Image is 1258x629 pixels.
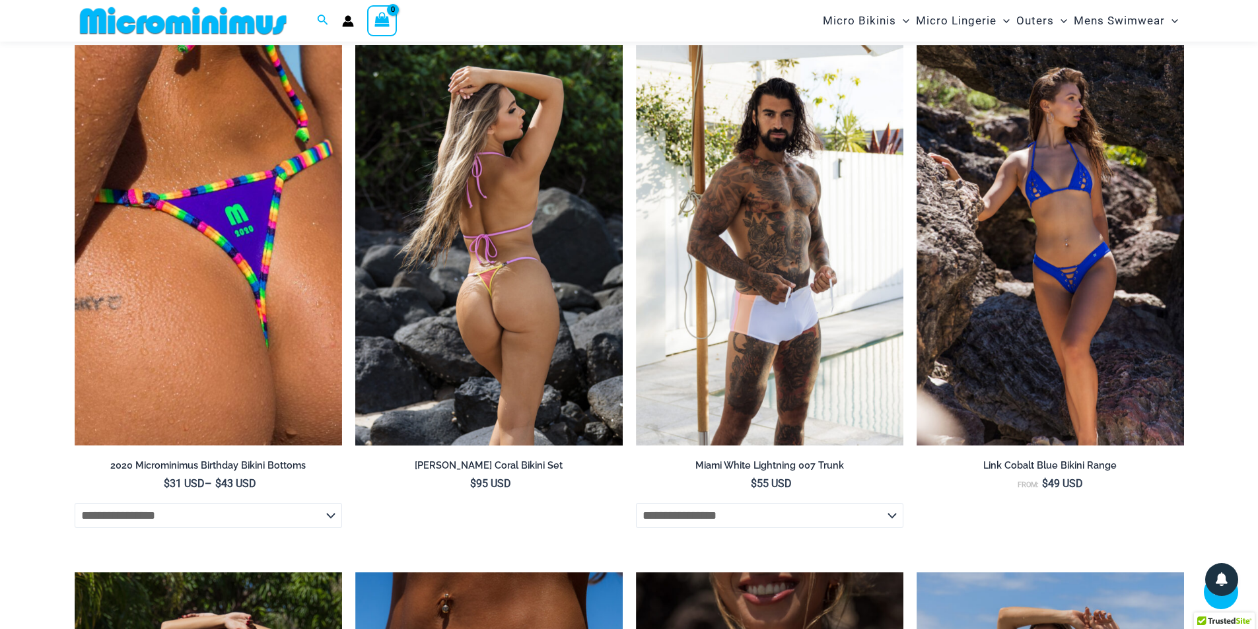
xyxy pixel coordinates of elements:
[1165,4,1178,38] span: Menu Toggle
[751,477,792,490] bdi: 55 USD
[636,459,903,477] a: Miami White Lightning 007 Trunk
[470,477,511,490] bdi: 95 USD
[636,45,903,446] a: Miami White Lightning 007 Trunk 12Miami White Lightning 007 Trunk 14Miami White Lightning 007 Tru...
[823,4,896,38] span: Micro Bikinis
[215,477,221,490] span: $
[917,45,1184,446] img: Link Cobalt Blue 3070 Top 4955 Bottom 03
[1013,4,1070,38] a: OutersMenu ToggleMenu Toggle
[636,45,903,446] img: Miami White Lightning 007 Trunk 12
[1070,4,1181,38] a: Mens SwimwearMenu ToggleMenu Toggle
[75,459,342,472] h2: 2020 Microminimus Birthday Bikini Bottoms
[355,45,623,446] a: Maya Sunkist Coral 309 Top 469 Bottom 02Maya Sunkist Coral 309 Top 469 Bottom 04Maya Sunkist Cora...
[367,5,398,36] a: View Shopping Cart, empty
[1042,477,1048,490] span: $
[917,459,1184,472] h2: Link Cobalt Blue Bikini Range
[355,45,623,446] img: Maya Sunkist Coral 309 Top 469 Bottom 04
[1074,4,1165,38] span: Mens Swimwear
[913,4,1013,38] a: Micro LingerieMenu ToggleMenu Toggle
[916,4,996,38] span: Micro Lingerie
[75,6,292,36] img: MM SHOP LOGO FLAT
[355,459,623,472] h2: [PERSON_NAME] Coral Bikini Set
[470,477,476,490] span: $
[1018,480,1039,489] span: From:
[215,477,256,490] bdi: 43 USD
[1016,4,1054,38] span: Outers
[917,459,1184,477] a: Link Cobalt Blue Bikini Range
[317,13,329,29] a: Search icon link
[917,45,1184,446] a: Link Cobalt Blue 3070 Top 4955 Bottom 03Link Cobalt Blue 3070 Top 4955 Bottom 04Link Cobalt Blue ...
[818,2,1184,40] nav: Site Navigation
[820,4,913,38] a: Micro BikinisMenu ToggleMenu Toggle
[75,477,342,491] span: –
[342,15,354,27] a: Account icon link
[355,459,623,477] a: [PERSON_NAME] Coral Bikini Set
[75,45,342,446] img: 2020 Microminimus Birthday Bikini Bottoms
[164,477,170,490] span: $
[996,4,1010,38] span: Menu Toggle
[636,459,903,472] h2: Miami White Lightning 007 Trunk
[896,4,909,38] span: Menu Toggle
[75,459,342,477] a: 2020 Microminimus Birthday Bikini Bottoms
[751,477,757,490] span: $
[164,477,205,490] bdi: 31 USD
[1042,477,1083,490] bdi: 49 USD
[1054,4,1067,38] span: Menu Toggle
